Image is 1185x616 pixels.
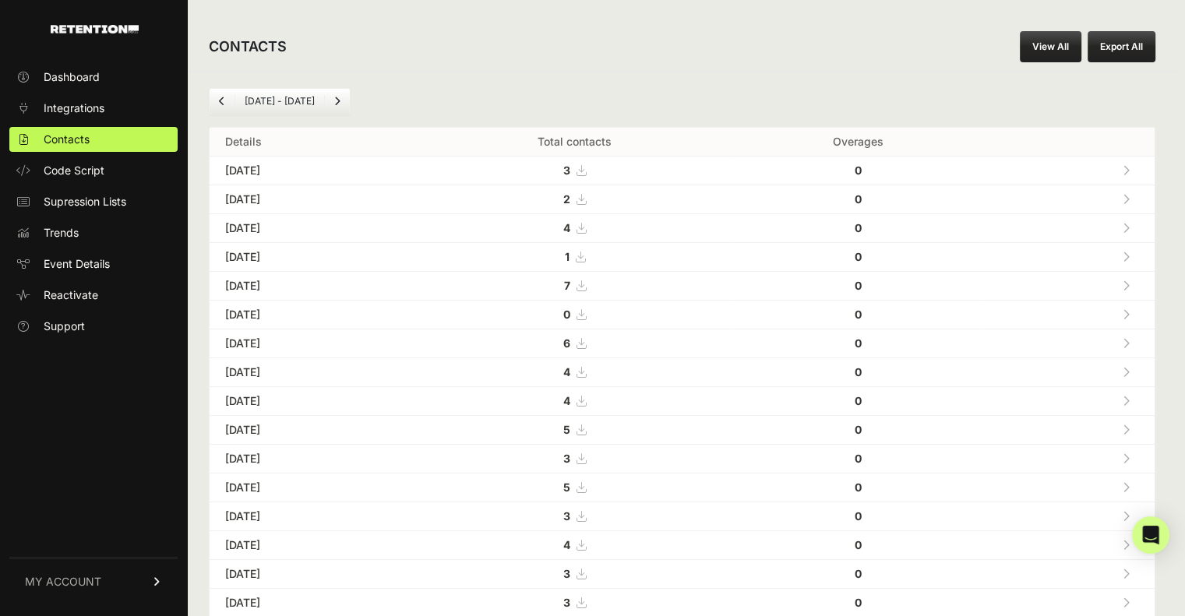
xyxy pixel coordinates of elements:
td: [DATE] [210,560,415,589]
strong: 6 [563,336,570,350]
td: [DATE] [210,387,415,416]
strong: 4 [563,221,570,234]
th: Total contacts [415,128,734,157]
td: [DATE] [210,301,415,329]
a: 3 [563,164,586,177]
a: MY ACCOUNT [9,558,178,605]
strong: 0 [855,596,862,609]
div: Open Intercom Messenger [1132,516,1169,554]
td: [DATE] [210,243,415,272]
a: Next [325,89,350,114]
span: Support [44,319,85,334]
a: 3 [563,509,586,523]
strong: 7 [564,279,570,292]
th: Details [210,128,415,157]
strong: 0 [855,250,862,263]
span: Contacts [44,132,90,147]
a: Support [9,314,178,339]
strong: 0 [855,538,862,551]
strong: 2 [563,192,570,206]
th: Overages [734,128,982,157]
td: [DATE] [210,329,415,358]
td: [DATE] [210,214,415,243]
a: View All [1020,31,1081,62]
strong: 0 [855,480,862,494]
strong: 3 [563,567,570,580]
strong: 0 [563,308,570,321]
a: 7 [564,279,586,292]
span: Dashboard [44,69,100,85]
a: 4 [563,538,586,551]
a: Dashboard [9,65,178,90]
button: Export All [1088,31,1155,62]
span: Integrations [44,100,104,116]
span: Code Script [44,163,104,178]
td: [DATE] [210,531,415,560]
strong: 0 [855,164,862,177]
a: Event Details [9,252,178,276]
strong: 3 [563,164,570,177]
strong: 3 [563,596,570,609]
td: [DATE] [210,473,415,502]
a: 4 [563,394,586,407]
td: [DATE] [210,358,415,387]
a: 5 [563,480,586,494]
a: Supression Lists [9,189,178,214]
strong: 0 [855,336,862,350]
strong: 0 [855,394,862,407]
a: 4 [563,365,586,378]
a: 3 [563,452,586,465]
span: Trends [44,225,79,241]
strong: 0 [855,192,862,206]
strong: 0 [855,509,862,523]
a: Code Script [9,158,178,183]
img: Retention.com [51,25,139,33]
td: [DATE] [210,416,415,445]
span: Supression Lists [44,194,126,209]
a: Integrations [9,96,178,121]
span: MY ACCOUNT [25,574,101,590]
a: 6 [563,336,586,350]
strong: 0 [855,279,862,292]
a: Reactivate [9,283,178,308]
strong: 0 [855,567,862,580]
a: 3 [563,567,586,580]
strong: 4 [563,394,570,407]
strong: 0 [855,365,862,378]
strong: 0 [855,308,862,321]
td: [DATE] [210,502,415,531]
strong: 0 [855,221,862,234]
span: Event Details [44,256,110,272]
a: 5 [563,423,586,436]
a: 4 [563,221,586,234]
span: Reactivate [44,287,98,303]
strong: 0 [855,452,862,465]
li: [DATE] - [DATE] [235,95,324,107]
strong: 4 [563,365,570,378]
strong: 4 [563,538,570,551]
a: 3 [563,596,586,609]
strong: 5 [563,423,570,436]
strong: 3 [563,509,570,523]
a: Trends [9,220,178,245]
strong: 3 [563,452,570,465]
td: [DATE] [210,445,415,473]
td: [DATE] [210,272,415,301]
td: [DATE] [210,157,415,185]
strong: 5 [563,480,570,494]
a: 2 [563,192,586,206]
strong: 0 [855,423,862,436]
h2: CONTACTS [209,36,287,58]
a: 1 [565,250,585,263]
a: Contacts [9,127,178,152]
a: Previous [210,89,235,114]
td: [DATE] [210,185,415,214]
strong: 1 [565,250,570,263]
